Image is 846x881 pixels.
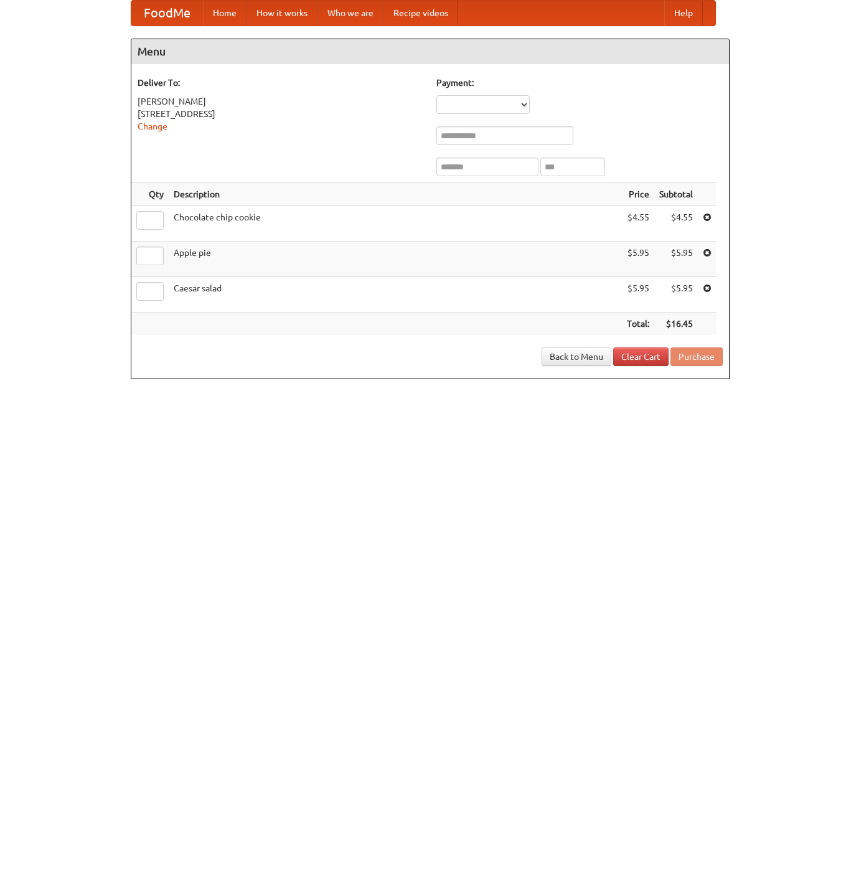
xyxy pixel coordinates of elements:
[131,39,729,64] h4: Menu
[138,77,424,89] h5: Deliver To:
[622,277,654,313] td: $5.95
[247,1,317,26] a: How it works
[622,206,654,242] td: $4.55
[654,313,698,336] th: $16.45
[138,108,424,120] div: [STREET_ADDRESS]
[670,347,723,366] button: Purchase
[138,95,424,108] div: [PERSON_NAME]
[383,1,458,26] a: Recipe videos
[664,1,703,26] a: Help
[169,206,622,242] td: Chocolate chip cookie
[138,121,167,131] a: Change
[622,242,654,277] td: $5.95
[654,242,698,277] td: $5.95
[169,277,622,313] td: Caesar salad
[654,183,698,206] th: Subtotal
[622,313,654,336] th: Total:
[613,347,669,366] a: Clear Cart
[131,183,169,206] th: Qty
[622,183,654,206] th: Price
[654,277,698,313] td: $5.95
[169,242,622,277] td: Apple pie
[654,206,698,242] td: $4.55
[131,1,203,26] a: FoodMe
[169,183,622,206] th: Description
[542,347,611,366] a: Back to Menu
[436,77,723,89] h5: Payment:
[203,1,247,26] a: Home
[317,1,383,26] a: Who we are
